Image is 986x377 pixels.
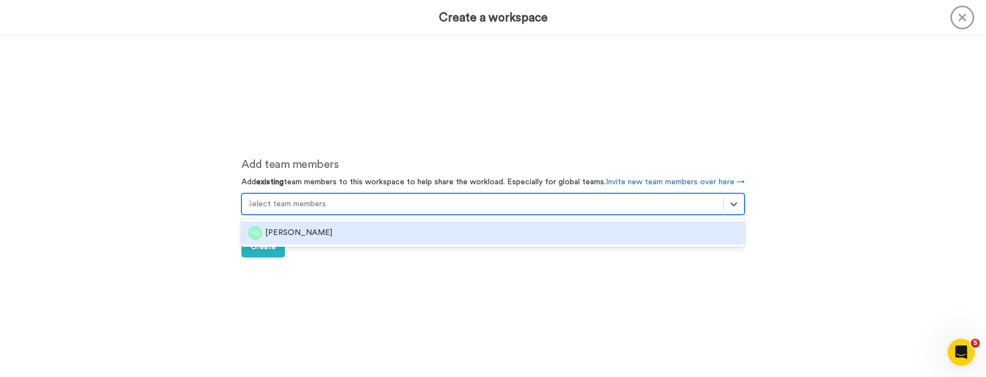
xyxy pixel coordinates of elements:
[948,339,975,366] iframe: Intercom live chat
[241,158,745,171] h2: Add team members
[250,243,276,251] span: Create
[439,11,548,24] h3: Create a workspace
[606,178,745,186] a: Invite new team members over here →
[256,178,284,186] strong: existing
[241,176,745,188] p: Add team members to this workspace to help share the workload. Especially for global teams.
[248,226,738,240] div: [PERSON_NAME]
[971,339,980,348] span: 5
[241,237,285,258] button: Create
[248,226,262,240] img: hs.png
